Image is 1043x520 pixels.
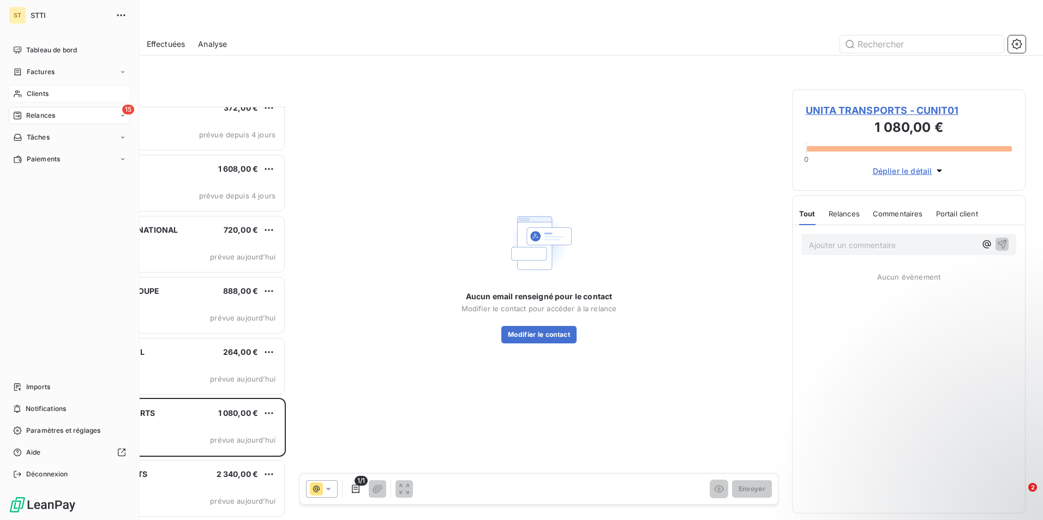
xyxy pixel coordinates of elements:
span: Imports [26,382,50,392]
span: prévue aujourd’hui [210,436,275,444]
button: Déplier le détail [870,165,949,177]
span: Effectuées [147,39,185,50]
span: Analyse [198,39,227,50]
span: Tout [799,209,816,218]
span: 2 [1028,483,1037,492]
span: 888,00 € [223,286,258,295]
span: Aucun email renseigné pour le contact [466,291,613,302]
span: Factures [27,67,55,77]
img: Logo LeanPay [9,496,76,513]
span: Aide [26,448,41,457]
span: 264,00 € [223,347,258,356]
div: grid [52,107,286,520]
span: 1/1 [355,476,368,486]
span: Paiements [27,154,60,164]
span: Tâches [27,132,50,142]
button: Envoyer [732,480,772,498]
span: Clients [27,89,49,99]
span: 720,00 € [224,225,258,234]
span: 0 [804,155,808,164]
span: Relances [829,209,860,218]
span: Paramètres et réglages [26,426,100,436]
span: 15 [122,105,134,114]
img: Empty state [504,208,574,278]
a: Aide [9,444,130,461]
span: Portail client [936,209,978,218]
span: Notifications [26,404,66,414]
span: STTI [31,11,109,20]
span: Aucun évènement [877,273,940,281]
div: ST [9,7,26,24]
span: prévue aujourd’hui [210,497,275,505]
span: 1 080,00 € [218,408,259,418]
span: 1 608,00 € [218,164,259,173]
span: Tableau de bord [26,45,77,55]
span: Déconnexion [26,469,68,479]
span: Commentaires [873,209,923,218]
span: UNITA TRANSPORTS - CUNIT01 [806,103,1012,118]
iframe: Intercom notifications message [825,414,1043,491]
span: Modifier le contact pour accéder à la relance [461,304,617,313]
span: prévue aujourd’hui [210,252,275,261]
button: Modifier le contact [501,326,577,343]
span: 2 340,00 € [217,469,259,479]
span: prévue depuis 4 jours [199,130,275,139]
iframe: Intercom live chat [1006,483,1032,509]
span: prévue aujourd’hui [210,313,275,322]
span: Relances [26,111,55,120]
h3: 1 080,00 € [806,118,1012,140]
span: 372,00 € [224,103,258,112]
span: Déplier le détail [873,165,932,177]
span: prévue depuis 4 jours [199,191,275,200]
input: Rechercher [840,35,1004,53]
span: prévue aujourd’hui [210,374,275,383]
